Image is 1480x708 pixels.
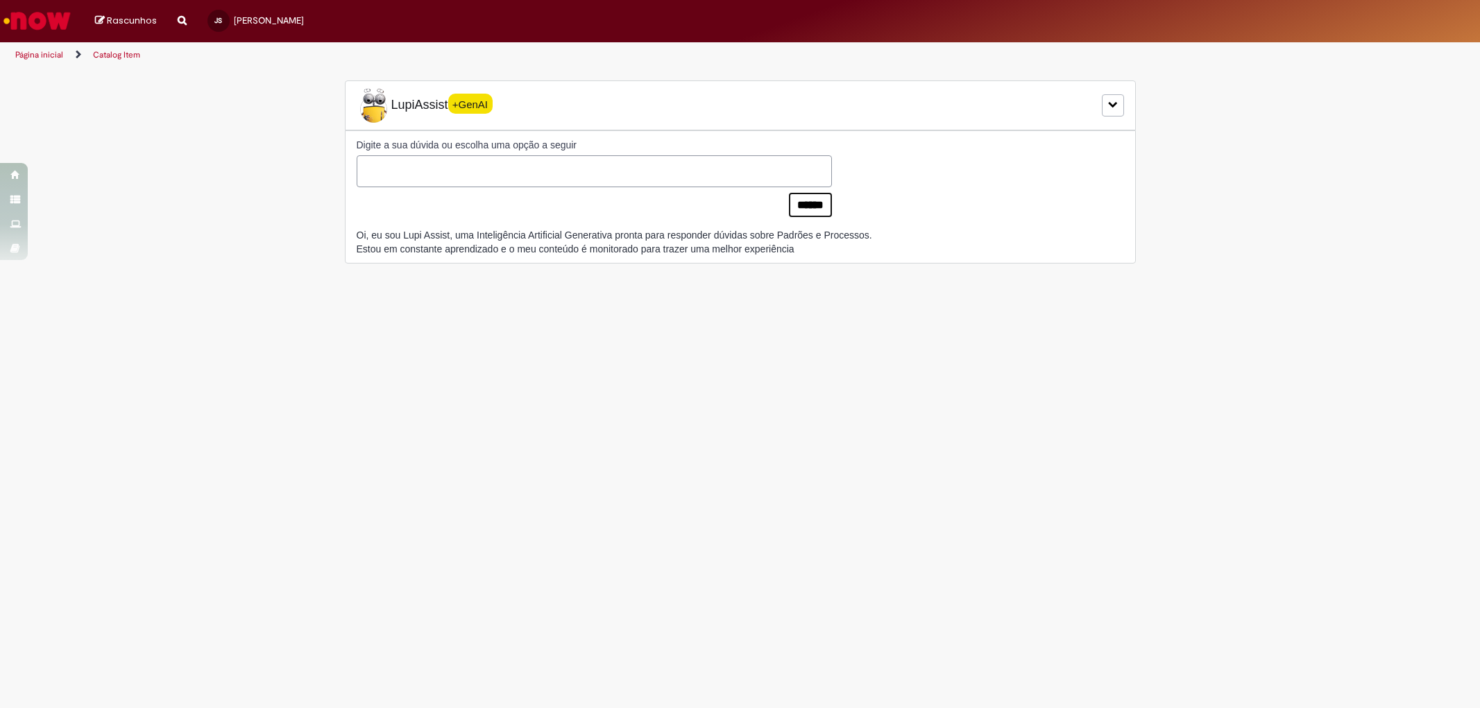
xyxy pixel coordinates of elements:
[1,7,73,35] img: ServiceNow
[107,14,157,27] span: Rascunhos
[448,94,493,114] span: +GenAI
[357,88,493,123] span: LupiAssist
[95,15,157,28] a: Rascunhos
[234,15,304,26] span: [PERSON_NAME]
[15,49,63,60] a: Página inicial
[10,42,976,68] ul: Trilhas de página
[93,49,140,60] a: Catalog Item
[357,88,391,123] img: Lupi
[345,80,1136,130] div: LupiLupiAssist+GenAI
[357,138,832,152] label: Digite a sua dúvida ou escolha uma opção a seguir
[357,228,872,256] div: Oi, eu sou Lupi Assist, uma Inteligência Artificial Generativa pronta para responder dúvidas sobr...
[214,16,222,25] span: JS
